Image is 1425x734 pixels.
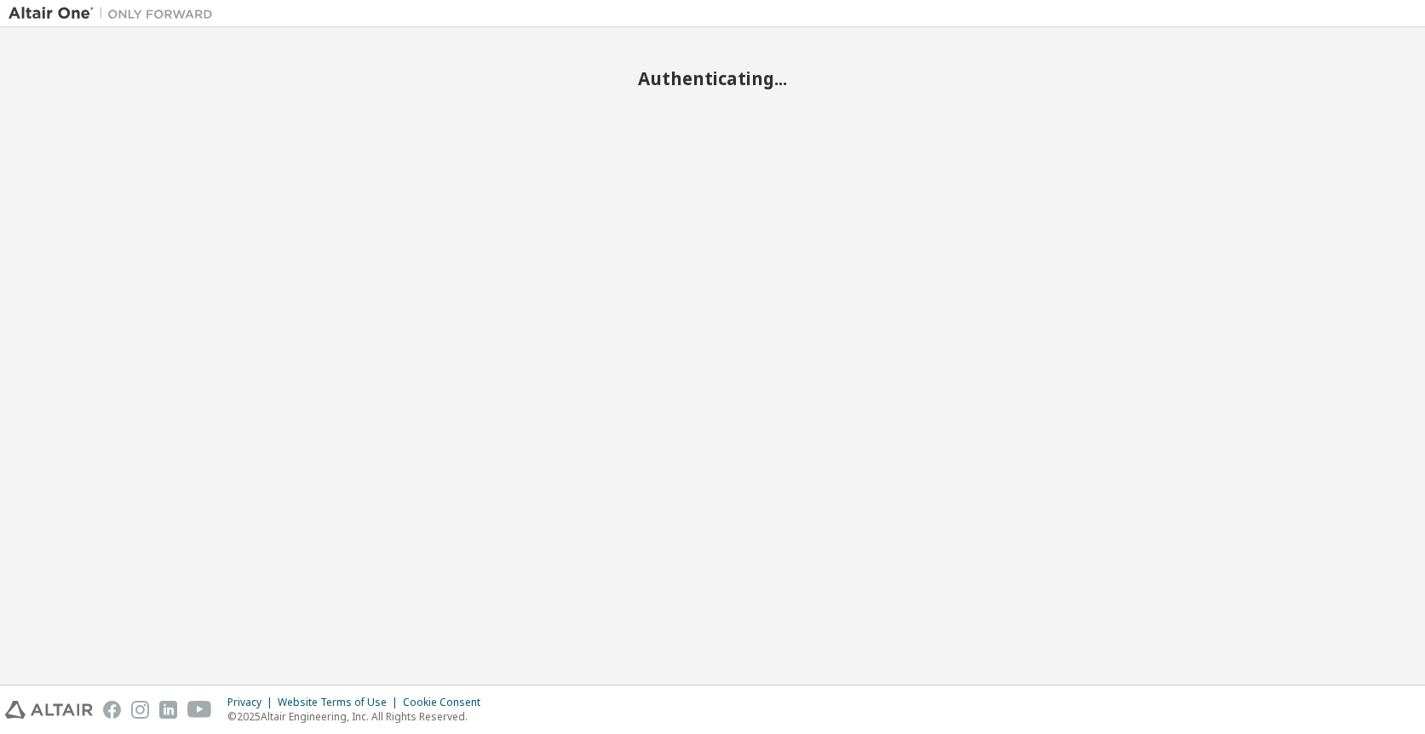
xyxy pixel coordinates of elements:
[159,701,177,719] img: linkedin.svg
[227,696,278,709] div: Privacy
[9,67,1416,89] h2: Authenticating...
[403,696,491,709] div: Cookie Consent
[227,709,491,724] p: © 2025 Altair Engineering, Inc. All Rights Reserved.
[5,701,93,719] img: altair_logo.svg
[131,701,149,719] img: instagram.svg
[187,701,212,719] img: youtube.svg
[278,696,403,709] div: Website Terms of Use
[103,701,121,719] img: facebook.svg
[9,5,221,22] img: Altair One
